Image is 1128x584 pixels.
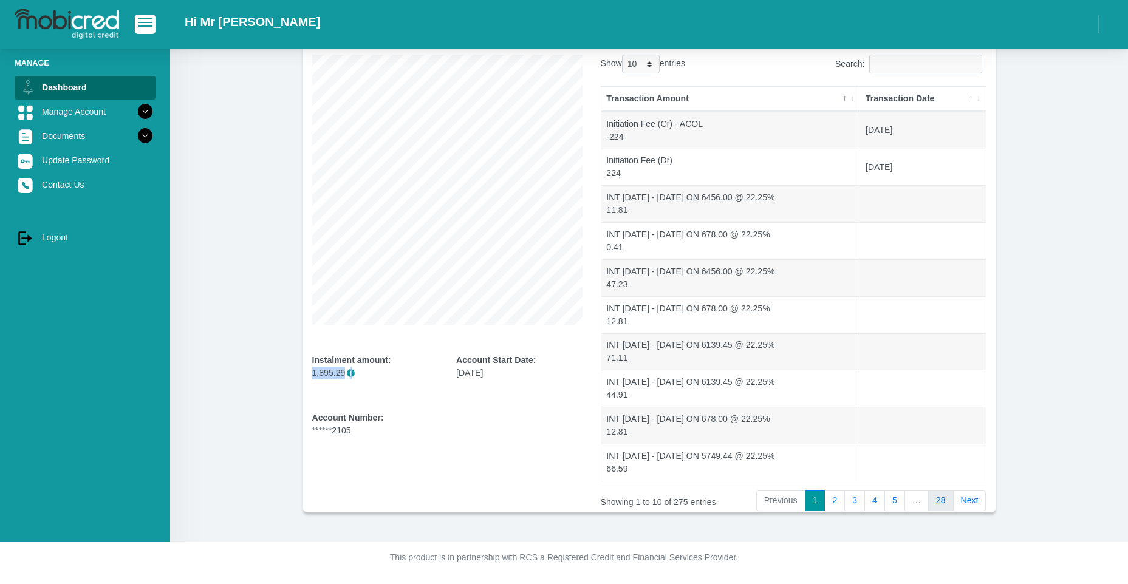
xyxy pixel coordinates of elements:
a: Update Password [15,149,156,172]
div: Showing 1 to 10 of 275 entries [601,489,751,509]
td: INT [DATE] - [DATE] ON 6456.00 @ 22.25% 47.23 [601,259,861,296]
li: Manage [15,57,156,69]
a: Dashboard [15,76,156,99]
p: 1,895.29 [312,367,439,379]
td: INT [DATE] - [DATE] ON 6139.45 @ 22.25% 44.91 [601,370,861,407]
span: i [347,369,355,377]
b: Instalment amount: [312,355,391,365]
label: Search: [835,55,986,73]
b: Account Start Date: [456,355,536,365]
img: logo-mobicred.svg [15,9,119,39]
div: [DATE] [456,354,583,379]
a: 2 [824,490,845,512]
td: INT [DATE] - [DATE] ON 678.00 @ 22.25% 12.81 [601,407,861,444]
td: [DATE] [860,149,985,186]
a: 4 [864,490,885,512]
td: INT [DATE] - [DATE] ON 6139.45 @ 22.25% 71.11 [601,333,861,370]
a: Logout [15,226,156,249]
input: Search: [869,55,982,73]
th: Transaction Amount: activate to sort column descending [601,86,861,112]
a: 28 [928,490,954,512]
p: This product is in partnership with RCS a Registered Credit and Financial Services Provider. [227,551,901,564]
a: Documents [15,124,156,148]
a: Contact Us [15,173,156,196]
a: Next [953,490,986,512]
a: Manage Account [15,100,156,123]
td: INT [DATE] - [DATE] ON 6456.00 @ 22.25% 11.81 [601,185,861,222]
h2: Hi Mr [PERSON_NAME] [185,15,320,29]
td: Initiation Fee (Cr) - ACOL -224 [601,112,861,149]
td: INT [DATE] - [DATE] ON 678.00 @ 22.25% 12.81 [601,296,861,333]
a: 1 [805,490,825,512]
th: Transaction Date: activate to sort column ascending [860,86,985,112]
label: Show entries [601,55,685,73]
b: Account Number: [312,413,384,423]
select: Showentries [622,55,660,73]
td: INT [DATE] - [DATE] ON 5749.44 @ 22.25% 66.59 [601,444,861,481]
td: Initiation Fee (Dr) 224 [601,149,861,186]
a: 5 [884,490,905,512]
a: 3 [844,490,865,512]
td: [DATE] [860,112,985,149]
td: INT [DATE] - [DATE] ON 678.00 @ 22.25% 0.41 [601,222,861,259]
